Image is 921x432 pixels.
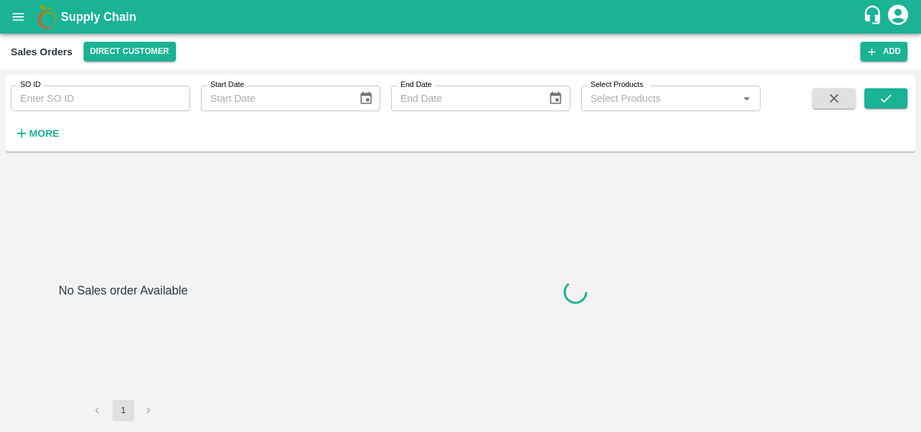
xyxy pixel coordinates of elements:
[20,80,40,90] label: SO ID
[61,10,136,24] b: Supply Chain
[860,42,908,61] button: Add
[11,122,63,145] button: More
[585,90,734,107] input: Select Products
[862,5,886,29] div: customer-support
[738,90,755,107] button: Open
[85,400,162,421] nav: pagination navigation
[543,86,568,111] button: Choose date
[3,1,34,32] button: open drawer
[113,400,134,421] button: page 1
[61,7,862,26] a: Supply Chain
[353,86,379,111] button: Choose date
[886,3,910,31] div: account of current user
[210,80,244,90] label: Start Date
[11,43,73,61] div: Sales Orders
[391,86,538,111] input: End Date
[201,86,348,111] input: Start Date
[591,80,643,90] label: Select Products
[59,281,187,400] h6: No Sales order Available
[11,86,190,111] input: Enter SO ID
[400,80,432,90] label: End Date
[84,42,176,61] button: Select DC
[29,128,59,139] strong: More
[34,3,61,30] img: logo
